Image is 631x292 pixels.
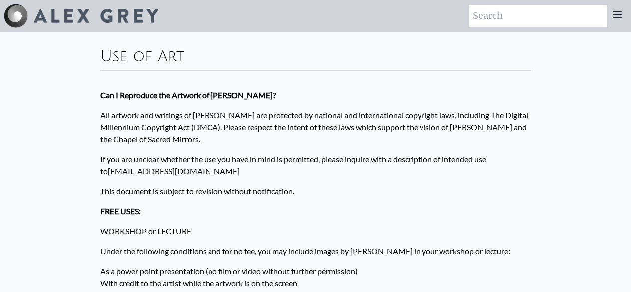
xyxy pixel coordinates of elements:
p: This document is subject to revision without notification. [100,181,531,201]
p: WORKSHOP or LECTURE [100,221,531,241]
strong: Can I Reproduce the Artwork of [PERSON_NAME]? [100,90,276,100]
p: Under the following conditions and for no fee, you may include images by [PERSON_NAME] in your wo... [100,241,531,261]
p: All artwork and writings of [PERSON_NAME] are protected by national and international copyright l... [100,105,531,149]
div: Use of Art [100,40,531,70]
strong: FREE USES: [100,206,141,216]
p: If you are unclear whether the use you have in mind is permitted, please inquire with a descripti... [100,149,531,181]
input: Search [469,5,607,27]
